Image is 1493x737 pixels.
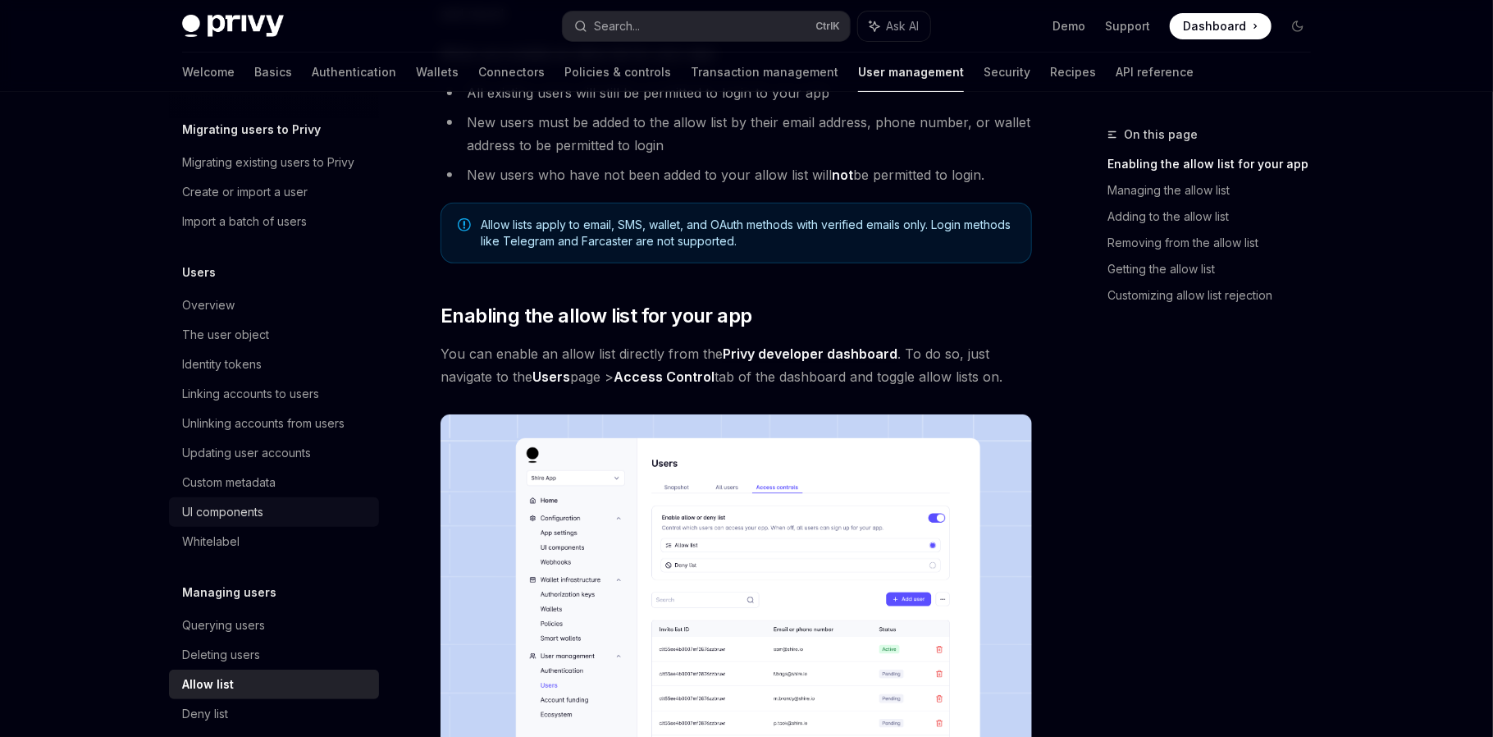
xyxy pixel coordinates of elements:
a: Overview [169,291,379,320]
span: Enabling the allow list for your app [441,303,751,329]
a: Privy developer dashboard [723,346,897,363]
a: Removing from the allow list [1107,230,1324,256]
a: UI components [169,497,379,527]
img: dark logo [182,15,284,38]
a: Create or import a user [169,177,379,207]
div: The user object [182,325,269,345]
a: Wallets [416,53,459,92]
a: Support [1105,18,1150,34]
a: Basics [254,53,292,92]
h5: Managing users [182,583,276,602]
div: Whitelabel [182,532,240,552]
div: Deny list [182,704,228,724]
a: Dashboard [1170,13,1272,39]
li: New users who have not been added to your allow list will be permitted to login. [441,163,1032,186]
a: Whitelabel [169,527,379,556]
div: Unlinking accounts from users [182,414,345,433]
div: Updating user accounts [182,443,311,463]
div: Create or import a user [182,182,308,202]
a: Policies & controls [564,53,671,92]
svg: Note [458,218,471,231]
div: UI components [182,502,263,522]
div: Search... [594,16,640,36]
strong: not [832,167,853,183]
a: Deny list [169,699,379,729]
span: You can enable an allow list directly from the . To do so, just navigate to the page > tab of the... [441,342,1032,388]
strong: Users [532,368,570,385]
h5: Users [182,263,216,282]
button: Ask AI [858,11,930,41]
div: Custom metadata [182,473,276,492]
div: Linking accounts to users [182,384,319,404]
span: Allow lists apply to email, SMS, wallet, and OAuth methods with verified emails only. Login metho... [481,217,1015,249]
a: Demo [1052,18,1085,34]
a: User management [858,53,964,92]
a: Adding to the allow list [1107,204,1324,230]
a: Enabling the allow list for your app [1107,151,1324,177]
a: Transaction management [691,53,838,92]
a: Allow list [169,670,379,699]
button: Toggle dark mode [1285,13,1311,39]
a: Access Control [614,368,715,386]
a: Getting the allow list [1107,256,1324,282]
a: Custom metadata [169,468,379,497]
a: The user object [169,320,379,350]
a: Managing the allow list [1107,177,1324,204]
div: Overview [182,295,235,315]
a: Querying users [169,611,379,640]
span: Ctrl K [815,20,840,33]
a: Authentication [312,53,396,92]
h5: Migrating users to Privy [182,120,321,140]
a: API reference [1116,53,1194,92]
div: Identity tokens [182,355,262,374]
div: Deleting users [182,645,260,665]
a: Updating user accounts [169,438,379,468]
a: Unlinking accounts from users [169,409,379,438]
a: Connectors [478,53,545,92]
button: Search...CtrlK [563,11,850,41]
a: Migrating existing users to Privy [169,148,379,177]
a: Welcome [182,53,235,92]
div: Allow list [182,675,234,694]
div: Querying users [182,616,265,635]
a: Security [984,53,1030,92]
a: Deleting users [169,640,379,670]
a: Linking accounts to users [169,379,379,409]
li: New users must be added to the allow list by their email address, phone number, or wallet address... [441,111,1032,157]
div: Migrating existing users to Privy [182,153,354,172]
a: Recipes [1050,53,1096,92]
a: Customizing allow list rejection [1107,282,1324,309]
span: On this page [1124,125,1198,144]
span: Ask AI [886,18,919,34]
span: Dashboard [1183,18,1246,34]
a: Import a batch of users [169,207,379,236]
li: All existing users will still be permitted to login to your app [441,81,1032,104]
div: Import a batch of users [182,212,307,231]
a: Identity tokens [169,350,379,379]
